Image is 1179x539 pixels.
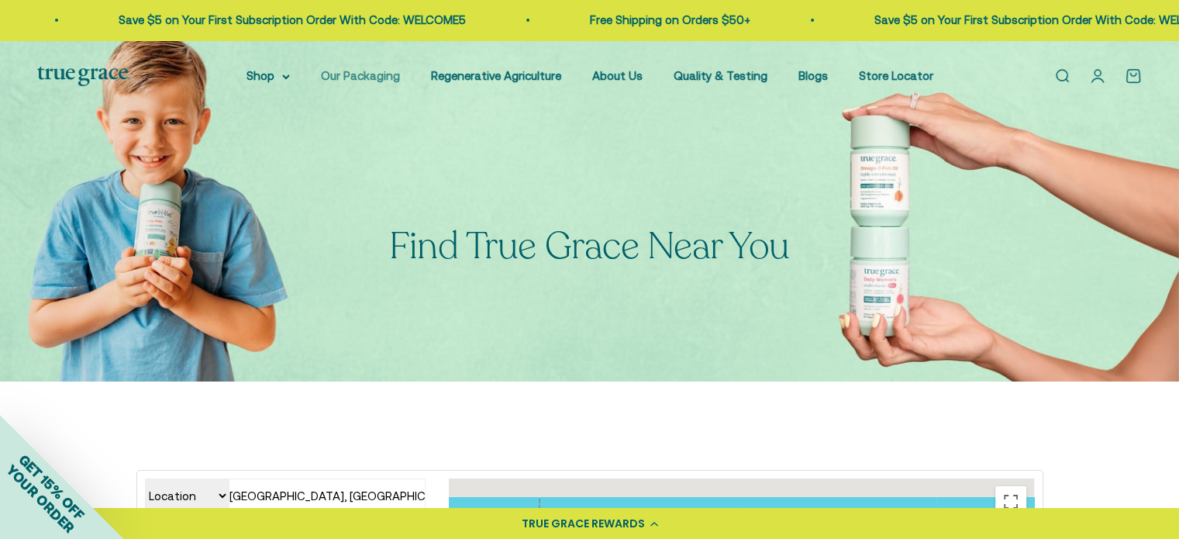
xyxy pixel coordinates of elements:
[16,451,88,523] span: GET 15% OFF
[586,13,746,26] a: Free Shipping on Orders $50+
[246,67,290,85] summary: Shop
[431,69,561,82] a: Regenerative Agriculture
[592,69,643,82] a: About Us
[674,69,767,82] a: Quality & Testing
[229,479,426,513] input: Type to search our stores
[995,486,1026,517] button: Toggle fullscreen view
[321,69,400,82] a: Our Packaging
[3,461,78,536] span: YOUR ORDER
[522,516,645,532] div: TRUE GRACE REWARDS
[115,11,462,29] p: Save $5 on Your First Subscription Order With Code: WELCOME5
[389,221,789,271] split-lines: Find True Grace Near You
[798,69,828,82] a: Blogs
[859,69,933,82] a: Store Locator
